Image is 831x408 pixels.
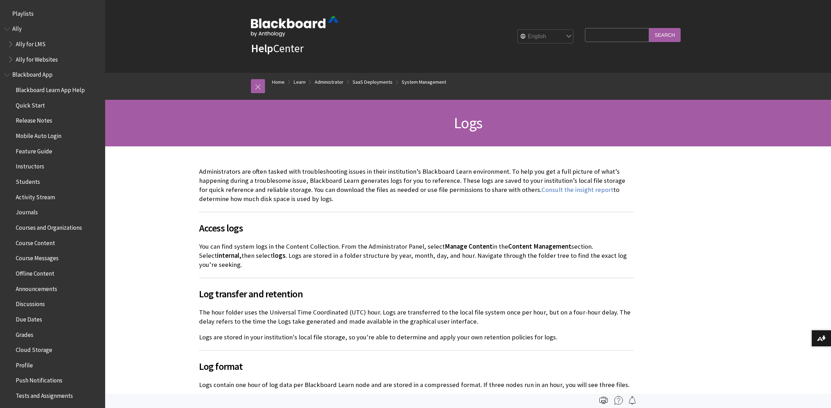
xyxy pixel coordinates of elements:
span: Profile [16,359,33,369]
span: Ally [12,23,22,33]
span: Ally for LMS [16,38,46,48]
a: Learn [294,78,306,87]
span: Blackboard Learn App Help [16,84,85,94]
span: Activity Stream [16,191,55,201]
span: Mobile Auto Login [16,130,61,139]
a: Consult the insight report [541,186,613,194]
img: Blackboard by Anthology [251,16,339,37]
input: Search [649,28,681,42]
span: internal, [217,251,241,260]
nav: Book outline for Anthology Ally Help [4,23,101,65]
span: Offline Content [16,268,54,277]
a: HelpCenter [251,41,304,55]
a: System Management [402,78,446,87]
a: Administrator [315,78,343,87]
span: Push Notifications [16,375,62,384]
span: Manage Content [445,242,492,250]
img: More help [614,396,623,404]
span: Logs [454,113,483,132]
a: Home [272,78,285,87]
img: Follow this page [628,396,636,404]
span: Access logs [199,221,634,235]
span: Tests and Assignments [16,390,73,399]
p: You can find system logs in the Content Collection. From the Administrator Panel, select in the s... [199,242,634,270]
span: Cloud Storage [16,344,52,353]
span: Release Notes [16,115,52,124]
img: Print [599,396,608,404]
span: Course Content [16,237,55,247]
a: SaaS Deployments [353,78,393,87]
span: logs [273,251,286,260]
span: Ally for Websites [16,54,58,63]
span: Due Dates [16,313,42,323]
span: Content Management [508,242,571,250]
strong: Help [251,41,273,55]
p: Logs are stored in your institution's local file storage, so you're able to determine and apply y... [199,333,634,342]
span: Feature Guide [16,145,52,155]
span: Announcements [16,283,57,292]
span: Students [16,176,40,185]
span: Discussions [16,298,45,307]
nav: Book outline for Playlists [4,8,101,20]
span: Quick Start [16,99,45,109]
p: The hour folder uses the Universal Time Coordinated (UTC) hour. Logs are transferred to the local... [199,308,634,326]
p: Logs contain one hour of log data per Blackboard Learn node and are stored in a compressed format... [199,380,634,389]
span: Log transfer and retention [199,286,634,301]
span: Playlists [12,8,34,17]
span: Log format [199,359,634,374]
span: Journals [16,207,38,216]
span: Courses and Organizations [16,222,82,231]
span: Blackboard App [12,69,53,78]
select: Site Language Selector [518,30,574,44]
p: Administrators are often tasked with troubleshooting issues in their institution’s Blackboard Lea... [199,167,634,204]
span: Course Messages [16,253,59,262]
span: Instructors [16,161,44,170]
span: Grades [16,329,33,338]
